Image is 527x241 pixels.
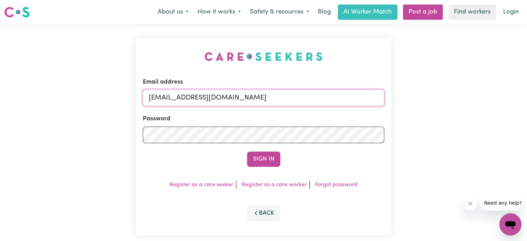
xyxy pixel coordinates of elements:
[143,114,170,123] label: Password
[143,89,384,106] input: Email address
[338,5,397,20] a: AI Worker Match
[4,4,30,20] a: Careseekers logo
[242,182,307,188] a: Register as a care worker
[193,5,245,19] button: How it works
[314,5,335,20] a: Blog
[499,5,523,20] a: Login
[448,5,496,20] a: Find workers
[153,5,193,19] button: About us
[245,5,314,19] button: Safety & resources
[480,195,521,210] iframe: Message from company
[403,5,443,20] a: Post a job
[169,182,233,188] a: Register as a care seeker
[247,152,280,167] button: Sign In
[4,5,42,10] span: Need any help?
[315,182,358,188] a: Forgot password
[143,78,183,87] label: Email address
[247,206,280,221] button: Back
[499,213,521,235] iframe: Button to launch messaging window
[4,6,30,18] img: Careseekers logo
[463,197,477,210] iframe: Close message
